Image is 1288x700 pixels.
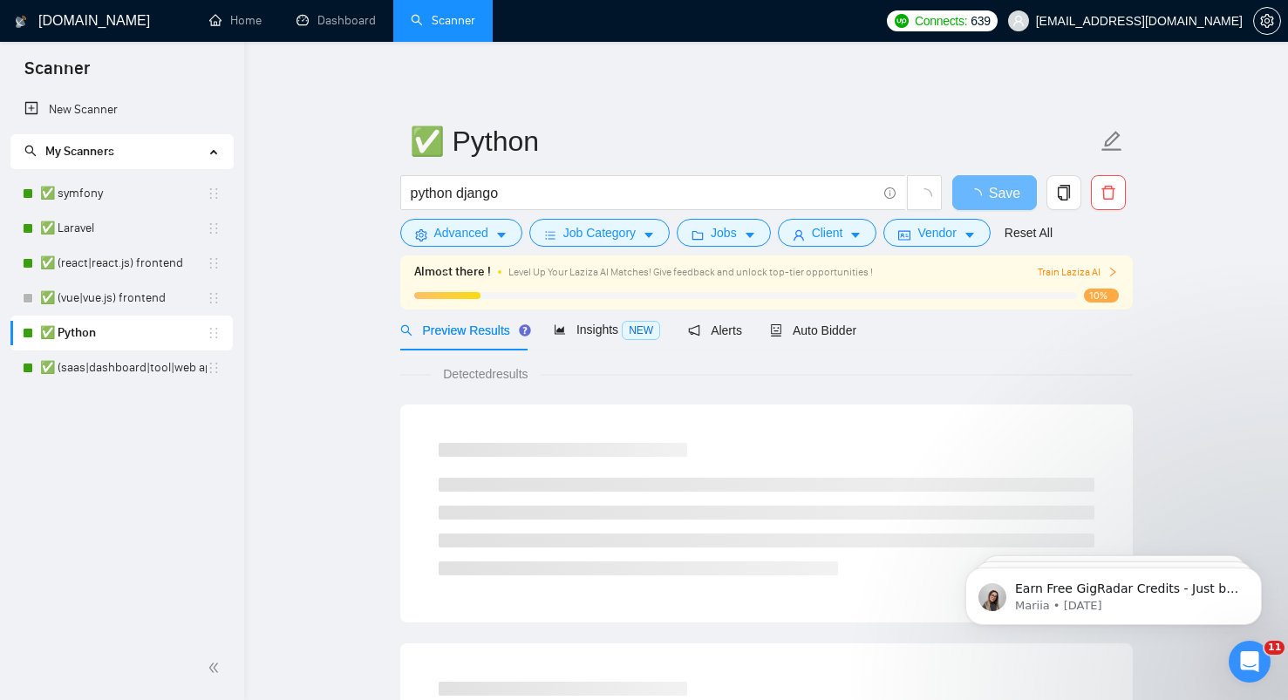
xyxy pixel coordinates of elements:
span: holder [207,326,221,340]
li: ✅ symfony [10,176,233,211]
a: dashboardDashboard [296,13,376,28]
span: Jobs [711,223,737,242]
span: Almost there ! [414,262,491,282]
a: ✅ (vue|vue.js) frontend [40,281,207,316]
span: holder [207,291,221,305]
a: setting [1253,14,1281,28]
span: edit [1101,130,1123,153]
span: info-circle [884,187,896,199]
li: ✅ (react|react.js) frontend [10,246,233,281]
span: Alerts [688,323,742,337]
span: folder [692,228,704,241]
button: setting [1253,7,1281,35]
span: user [1012,15,1025,27]
a: ✅ symfony [40,176,207,211]
a: ✅ Python [40,316,207,350]
button: barsJob Categorycaret-down [529,219,670,247]
span: Advanced [434,223,488,242]
span: right [1107,267,1118,277]
a: searchScanner [411,13,475,28]
img: upwork-logo.png [895,14,909,28]
iframe: Intercom live chat [1229,641,1271,683]
button: userClientcaret-down [778,219,877,247]
span: copy [1047,185,1080,200]
span: holder [207,361,221,375]
span: search [400,324,412,336]
iframe: Intercom notifications message [939,531,1288,653]
span: setting [415,228,427,241]
span: notification [688,324,700,336]
span: user [793,228,805,241]
span: double-left [208,659,225,676]
span: loading [968,188,989,202]
span: 639 [971,11,990,31]
button: idcardVendorcaret-down [883,219,990,247]
span: Auto Bidder [770,323,856,337]
span: loading [917,188,932,204]
span: Level Up Your Laziza AI Matches! Give feedback and unlock top-tier opportunities ! [508,266,873,278]
span: caret-down [495,228,508,241]
li: ✅ (saas|dashboard|tool|web app|platform) ai developer [10,350,233,385]
span: Save [989,182,1020,204]
span: caret-down [849,228,862,241]
a: Reset All [1005,223,1053,242]
span: delete [1092,185,1125,200]
a: homeHome [209,13,262,28]
a: ✅ Laravel [40,211,207,246]
li: ✅ Laravel [10,211,233,246]
span: search [24,145,37,157]
span: holder [207,187,221,200]
span: My Scanners [24,144,114,159]
span: Vendor [917,223,956,242]
input: Scanner name... [410,119,1097,163]
span: 10% [1084,289,1119,302]
span: robot [770,324,782,336]
span: Client [812,223,843,242]
span: area-chart [554,323,566,336]
span: Detected results [431,364,540,384]
span: Job Category [563,223,636,242]
li: ✅ (vue|vue.js) frontend [10,281,233,316]
a: New Scanner [24,92,219,127]
img: logo [15,8,27,36]
span: caret-down [964,228,976,241]
li: New Scanner [10,92,233,127]
span: caret-down [643,228,655,241]
span: Preview Results [400,323,526,337]
button: Save [952,175,1037,210]
span: Connects: [915,11,967,31]
input: Search Freelance Jobs... [411,182,876,204]
a: ✅ (react|react.js) frontend [40,246,207,281]
button: settingAdvancedcaret-down [400,219,522,247]
span: holder [207,221,221,235]
span: Scanner [10,56,104,92]
span: Insights [554,323,660,336]
button: Train Laziza AI [1038,264,1118,281]
button: delete [1091,175,1126,210]
button: folderJobscaret-down [677,219,771,247]
span: bars [544,228,556,241]
a: ✅ (saas|dashboard|tool|web app|platform) ai developer [40,350,207,385]
li: ✅ Python [10,316,233,350]
span: idcard [898,228,910,241]
span: caret-down [744,228,756,241]
span: My Scanners [45,144,114,159]
span: 11 [1264,641,1285,655]
button: copy [1046,175,1081,210]
div: Tooltip anchor [517,323,533,338]
span: NEW [622,321,660,340]
span: holder [207,256,221,270]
